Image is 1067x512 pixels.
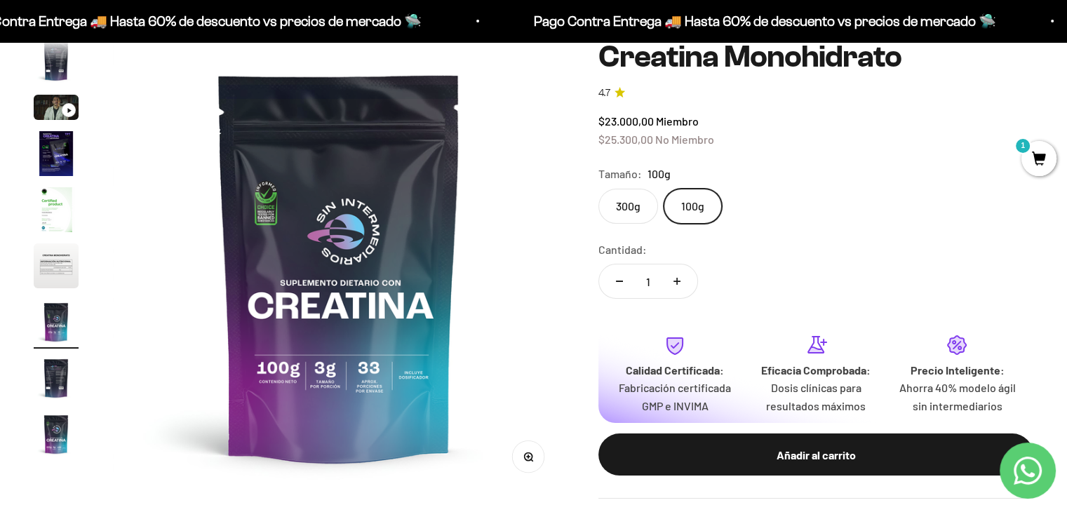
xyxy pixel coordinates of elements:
p: Pago Contra Entrega 🚚 Hasta 60% de descuento vs precios de mercado 🛸 [532,10,995,32]
button: Ir al artículo 5 [34,187,79,236]
img: Creatina Monohidrato [34,243,79,288]
span: $25.300,00 [598,133,653,146]
button: Ir al artículo 4 [34,131,79,180]
label: Cantidad: [598,241,647,259]
strong: Precio Inteligente: [910,363,1004,377]
span: $23.000,00 [598,114,654,128]
button: Ir al artículo 3 [34,95,79,124]
button: Reducir cantidad [599,264,640,298]
legend: Tamaño: [598,165,642,183]
p: Dosis clínicas para resultados máximos [757,379,875,415]
span: 100g [647,165,671,183]
img: Creatina Monohidrato [34,299,79,344]
img: Creatina Monohidrato [34,131,79,176]
strong: Eficacia Comprobada: [761,363,871,377]
a: 1 [1021,152,1056,168]
strong: Calidad Certificada: [626,363,724,377]
h1: Creatina Monohidrato [598,40,1033,74]
button: Ir al artículo 2 [34,39,79,88]
img: Creatina Monohidrato [34,412,79,457]
button: Ir al artículo 9 [34,412,79,461]
img: Creatina Monohidrato [34,39,79,83]
span: 4.7 [598,86,610,101]
span: No Miembro [655,133,714,146]
img: Creatina Monohidrato [113,40,565,492]
p: Fabricación certificada GMP e INVIMA [615,379,734,415]
p: Ahorra 40% modelo ágil sin intermediarios [898,379,1016,415]
button: Aumentar cantidad [657,264,697,298]
mark: 1 [1014,137,1031,154]
a: 4.74.7 de 5.0 estrellas [598,86,1033,101]
span: Miembro [656,114,699,128]
button: Ir al artículo 6 [34,243,79,292]
button: Ir al artículo 8 [34,356,79,405]
button: Ir al artículo 7 [34,299,79,349]
img: Creatina Monohidrato [34,187,79,232]
button: Añadir al carrito [598,433,1033,476]
div: Añadir al carrito [626,446,1005,464]
img: Creatina Monohidrato [34,356,79,400]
